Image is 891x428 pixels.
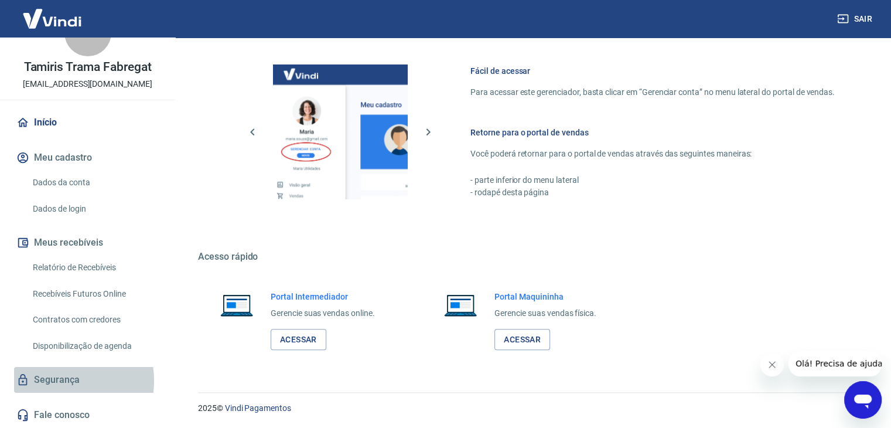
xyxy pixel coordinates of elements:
a: Recebíveis Futuros Online [28,282,161,306]
button: Meu cadastro [14,145,161,171]
img: Imagem de um notebook aberto [212,291,261,319]
h6: Portal Intermediador [271,291,375,303]
p: Gerencie suas vendas online. [271,307,375,320]
a: Relatório de Recebíveis [28,256,161,280]
h5: Acesso rápido [198,251,863,263]
span: Olá! Precisa de ajuda? [7,8,98,18]
a: Acessar [271,329,326,351]
h6: Retorne para o portal de vendas [470,127,835,138]
p: Você poderá retornar para o portal de vendas através das seguintes maneiras: [470,148,835,160]
img: Vindi [14,1,90,36]
a: Contratos com credores [28,308,161,332]
a: Início [14,110,161,135]
a: Disponibilização de agenda [28,334,161,358]
p: [EMAIL_ADDRESS][DOMAIN_NAME] [23,78,152,90]
p: - rodapé desta página [470,186,835,199]
p: - parte inferior do menu lateral [470,174,835,186]
p: 2025 © [198,402,863,415]
img: Imagem da dashboard mostrando o botão de gerenciar conta na sidebar no lado esquerdo [273,64,408,199]
p: Para acessar este gerenciador, basta clicar em “Gerenciar conta” no menu lateral do portal de ven... [470,86,835,98]
iframe: Mensagem da empresa [788,351,882,376]
a: Dados da conta [28,171,161,195]
p: Gerencie suas vendas física. [494,307,596,320]
img: Imagem de um notebook aberto [436,291,485,319]
button: Sair [835,8,877,30]
iframe: Fechar mensagem [760,353,784,376]
button: Meus recebíveis [14,230,161,256]
a: Segurança [14,367,161,393]
h6: Fácil de acessar [470,65,835,77]
p: Tamiris Trama Fabregat [24,61,152,73]
h6: Portal Maquininha [494,291,596,303]
a: Vindi Pagamentos [225,403,291,413]
a: Dados de login [28,197,161,221]
a: Fale conosco [14,402,161,428]
iframe: Botão para abrir a janela de mensagens [844,381,882,419]
a: Acessar [494,329,550,351]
